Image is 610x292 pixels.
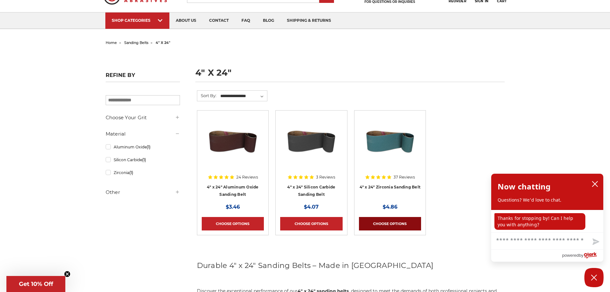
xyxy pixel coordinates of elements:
[364,115,416,166] img: 4" x 24" Zirconia Sanding Belt
[359,217,421,230] a: Choose Options
[286,115,337,166] img: 4" x 24" Silicon Carbide File Belt
[202,217,264,230] a: Choose Options
[236,175,258,179] span: 24 Reviews
[112,18,163,23] div: SHOP CATEGORIES
[280,115,342,177] a: 4" x 24" Silicon Carbide File Belt
[226,204,240,210] span: $3.46
[207,185,259,197] a: 4" x 24" Aluminum Oxide Sanding Belt
[494,213,585,230] p: Thanks for stopping by! Can I help you with anything?
[203,13,235,29] a: contact
[498,180,550,193] h2: Now chatting
[124,40,148,45] a: sanding belts
[360,185,421,189] a: 4" x 24" Zirconia Sanding Belt
[142,157,146,162] span: (1)
[579,251,583,259] span: by
[359,115,421,177] a: 4" x 24" Zirconia Sanding Belt
[280,217,342,230] a: Choose Options
[106,40,117,45] a: home
[316,175,335,179] span: 3 Reviews
[590,179,600,189] button: close chatbox
[106,154,180,165] a: Silicon Carbide
[156,40,170,45] span: 4" x 24"
[6,276,65,292] div: Get 10% OffClose teaser
[106,130,180,138] h5: Material
[169,13,203,29] a: about us
[207,115,258,166] img: 4" x 24" Aluminum Oxide Sanding Belt
[106,72,180,82] h5: Refine by
[304,204,319,210] span: $4.07
[491,173,604,262] div: olark chatbox
[106,167,180,178] a: Zirconia
[383,204,397,210] span: $4.86
[129,170,133,175] span: (1)
[235,13,256,29] a: faq
[219,91,267,101] select: Sort By:
[498,197,597,203] p: Questions? We'd love to chat.
[106,114,180,121] h5: Choose Your Grit
[106,141,180,153] a: Aluminum Oxide
[202,115,264,177] a: 4" x 24" Aluminum Oxide Sanding Belt
[197,261,434,270] span: Durable 4" x 24" Sanding Belts – Made in [GEOGRAPHIC_DATA]
[195,68,505,82] h1: 4" x 24"
[147,145,150,149] span: (1)
[19,280,53,288] span: Get 10% Off
[491,210,603,232] div: chat
[587,235,603,249] button: Send message
[562,251,579,259] span: powered
[584,268,604,287] button: Close Chatbox
[562,250,603,262] a: Powered by Olark
[64,271,70,277] button: Close teaser
[106,188,180,196] h5: Other
[394,175,415,179] span: 37 Reviews
[281,13,338,29] a: shipping & returns
[197,91,216,100] label: Sort By:
[256,13,281,29] a: blog
[287,185,335,197] a: 4" x 24" Silicon Carbide Sanding Belt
